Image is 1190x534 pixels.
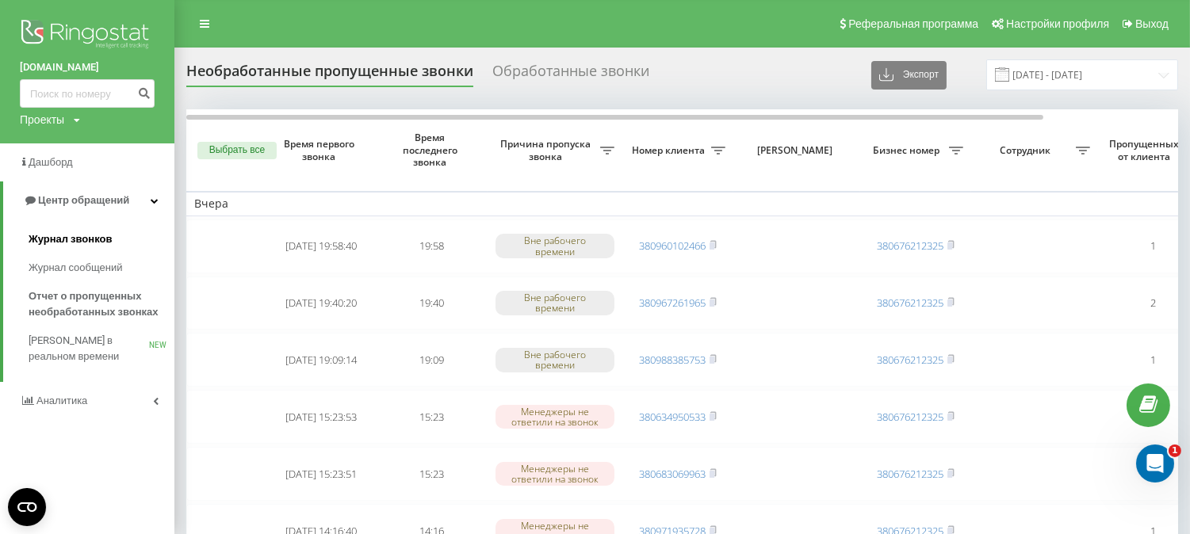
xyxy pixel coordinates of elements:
a: 380676212325 [877,353,943,367]
td: [DATE] 19:58:40 [266,219,377,273]
a: 380634950533 [639,410,706,424]
a: Журнал звонков [29,225,174,254]
div: Менеджеры не ответили на звонок [496,462,614,486]
span: Реферальная программа [848,17,978,30]
div: Обработанные звонки [492,63,649,87]
a: 380676212325 [877,296,943,310]
td: 15:23 [377,447,488,501]
div: Вне рабочего времени [496,234,614,257]
button: Экспорт [871,61,947,90]
span: Пропущенных от клиента [1106,138,1187,162]
button: Open CMP widget [8,488,46,526]
a: Центр обращений [3,181,174,219]
a: 380988385753 [639,353,706,367]
span: Время последнего звонка [389,132,475,169]
span: Дашборд [29,156,73,168]
td: 19:09 [377,333,488,387]
iframe: Intercom live chat [1136,444,1174,483]
a: 380676212325 [877,238,943,253]
span: Время первого звонка [278,138,364,162]
a: 380683069963 [639,467,706,481]
a: Журнал сообщений [29,254,174,282]
div: Проекты [20,112,64,128]
span: 1 [1169,444,1181,457]
span: Причина пропуска звонка [496,138,600,162]
td: [DATE] 15:23:51 [266,447,377,501]
span: Отчет о пропущенных необработанных звонках [29,288,166,320]
td: 19:58 [377,219,488,273]
span: Аналитика [36,395,87,406]
span: [PERSON_NAME] в реальном времени [29,333,149,364]
a: [DOMAIN_NAME] [20,59,155,75]
td: [DATE] 15:23:53 [266,390,377,444]
span: Выход [1135,17,1169,30]
a: 380960102466 [639,238,706,253]
td: [DATE] 19:09:14 [266,333,377,387]
td: [DATE] 19:40:20 [266,277,377,330]
a: 380676212325 [877,467,943,481]
span: Настройки профиля [1006,17,1109,30]
a: Отчет о пропущенных необработанных звонках [29,282,174,326]
span: Бизнес номер [868,144,949,157]
div: Необработанные пропущенные звонки [186,63,473,87]
img: Ringostat logo [20,16,155,55]
span: Журнал сообщений [29,260,122,276]
div: Вне рабочего времени [496,348,614,372]
span: Журнал звонков [29,231,112,247]
div: Вне рабочего времени [496,291,614,315]
a: 380967261965 [639,296,706,310]
button: Выбрать все [197,142,277,159]
a: [PERSON_NAME] в реальном времениNEW [29,326,174,371]
a: 380676212325 [877,410,943,424]
span: Сотрудник [979,144,1076,157]
span: Центр обращений [38,194,129,206]
span: [PERSON_NAME] [747,144,847,157]
td: 19:40 [377,277,488,330]
td: 15:23 [377,390,488,444]
span: Номер клиента [630,144,711,157]
input: Поиск по номеру [20,79,155,108]
div: Менеджеры не ответили на звонок [496,405,614,429]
